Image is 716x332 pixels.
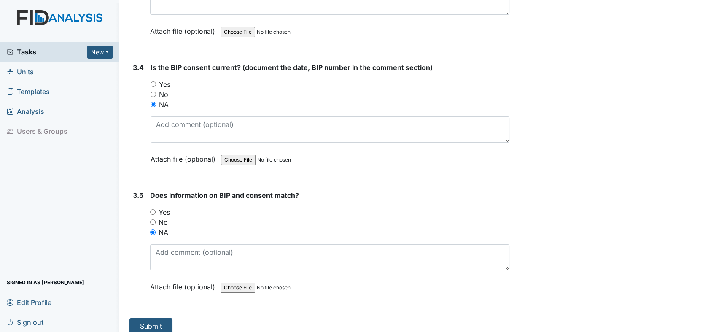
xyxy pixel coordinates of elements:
span: Edit Profile [7,296,51,309]
label: No [159,217,168,227]
input: Yes [150,209,156,215]
input: No [151,92,156,97]
span: Does information on BIP and consent match? [150,191,299,200]
input: No [150,219,156,225]
span: Analysis [7,105,44,118]
label: NA [159,227,168,238]
input: NA [151,102,156,107]
span: Templates [7,85,50,98]
span: Units [7,65,34,78]
label: 3.5 [133,190,143,200]
input: NA [150,229,156,235]
label: No [159,89,168,100]
a: Tasks [7,47,87,57]
span: Sign out [7,316,43,329]
label: Attach file (optional) [150,277,218,292]
label: Attach file (optional) [150,22,218,36]
span: Is the BIP consent current? (document the date, BIP number in the comment section) [151,63,433,72]
label: Attach file (optional) [151,149,219,164]
input: Yes [151,81,156,87]
span: Signed in as [PERSON_NAME] [7,276,84,289]
button: New [87,46,113,59]
label: Yes [159,207,170,217]
label: 3.4 [133,62,144,73]
label: NA [159,100,169,110]
label: Yes [159,79,170,89]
